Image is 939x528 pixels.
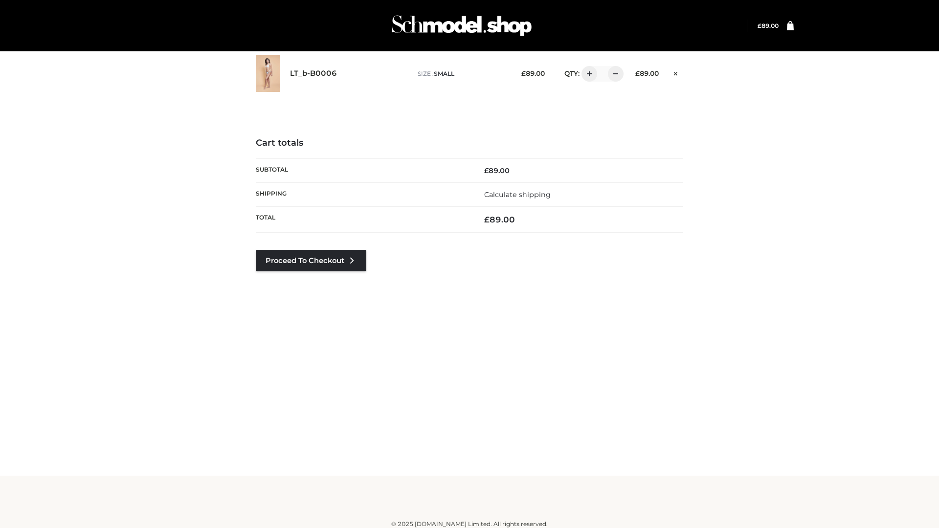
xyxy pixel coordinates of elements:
span: £ [484,166,489,175]
div: QTY: [555,66,620,82]
th: Total [256,207,469,233]
a: Remove this item [669,66,683,79]
bdi: 89.00 [521,69,545,77]
img: Schmodel Admin 964 [388,6,535,45]
a: Proceed to Checkout [256,250,366,271]
a: £89.00 [758,22,779,29]
h4: Cart totals [256,138,683,149]
span: £ [635,69,640,77]
p: size : [418,69,506,78]
span: £ [484,215,490,224]
bdi: 89.00 [484,215,515,224]
a: LT_b-B0006 [290,69,337,78]
bdi: 89.00 [484,166,510,175]
th: Subtotal [256,158,469,182]
span: SMALL [434,70,454,77]
span: £ [758,22,761,29]
bdi: 89.00 [758,22,779,29]
a: Calculate shipping [484,190,551,199]
span: £ [521,69,526,77]
bdi: 89.00 [635,69,659,77]
th: Shipping [256,182,469,206]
